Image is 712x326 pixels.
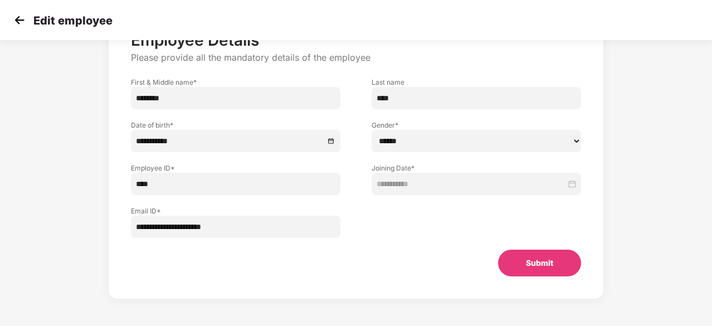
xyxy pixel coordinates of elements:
[131,31,581,50] p: Employee Details
[372,163,581,173] label: Joining Date
[11,12,28,28] img: svg+xml;base64,PHN2ZyB4bWxucz0iaHR0cDovL3d3dy53My5vcmcvMjAwMC9zdmciIHdpZHRoPSIzMCIgaGVpZ2h0PSIzMC...
[131,163,340,173] label: Employee ID
[131,52,581,64] p: Please provide all the mandatory details of the employee
[372,120,581,130] label: Gender
[498,250,581,276] button: Submit
[372,77,581,87] label: Last name
[131,120,340,130] label: Date of birth
[33,14,113,27] p: Edit employee
[131,77,340,87] label: First & Middle name
[131,206,340,216] label: Email ID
